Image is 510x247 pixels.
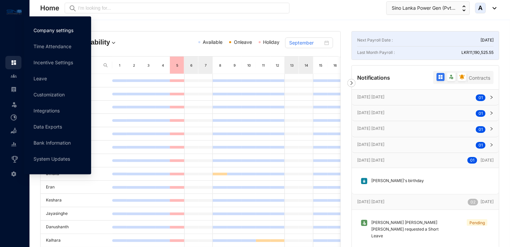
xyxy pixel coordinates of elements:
[11,114,17,120] img: time-attendance-unselected.8aad090b53826881fffb.svg
[357,125,476,132] p: [DATE] [DATE]
[40,3,59,13] p: Home
[110,39,117,46] img: dropdown.780994ddfa97fca24b89f58b1de131fa.svg
[117,62,123,69] div: 1
[368,219,447,239] p: [PERSON_NAME] [PERSON_NAME] [PERSON_NAME] requested a Short Leave
[34,156,70,162] a: System Updates
[386,1,470,15] button: Sino Lanka Power Gen (Pvt...
[203,39,223,45] span: Available
[263,39,280,45] span: Holiday
[232,62,238,69] div: 9
[146,62,151,69] div: 3
[234,39,252,45] span: Onleave
[479,111,481,116] span: 0
[352,121,499,137] div: [DATE] [DATE]01
[41,207,112,221] td: Jayasinghe
[11,101,17,108] img: leave-unselected.2934df6273408c3f84d9.svg
[392,4,455,12] span: Sino Lanka Power Gen (Pvt...
[479,5,483,11] span: A
[11,128,17,134] img: loan-unselected.d74d20a04637f2d15ab5.svg
[352,153,499,168] div: [DATE] [DATE]01 [DATE]
[490,95,494,99] span: right
[78,4,285,12] input: I’m looking for...
[275,62,280,69] div: 12
[469,75,490,81] span: Contracts
[41,181,112,194] td: Eran
[357,74,390,82] p: Notifications
[11,86,17,92] img: payroll-unselected.b590312f920e76f0c668.svg
[473,158,474,163] span: 1
[34,124,62,130] a: Data Exports
[34,76,47,81] a: Leave
[34,140,71,146] a: Bank Information
[203,62,209,69] div: 7
[479,95,481,100] span: 0
[131,62,137,69] div: 2
[246,62,252,69] div: 10
[352,90,499,105] div: [DATE] [DATE]01
[468,199,478,205] sup: 02
[103,63,108,68] img: search.8ce656024d3affaeffe32e5b30621cb7.svg
[476,94,486,101] sup: 01
[479,143,481,148] span: 0
[5,56,21,69] li: Home
[217,62,223,69] div: 8
[476,142,486,149] sup: 01
[304,62,309,69] div: 14
[481,143,483,148] span: 1
[357,37,393,44] p: Next Payroll Date :
[459,74,465,80] img: filter-reminder.7bd594460dfc183a5d70274ebda095bc.svg
[489,7,497,9] img: dropdown-black.8e83cc76930a90b1a4fdb6d089b7bf3a.svg
[289,62,295,69] div: 13
[289,39,323,47] input: Select month
[11,141,17,147] img: report-unselected.e6a6b4230fc7da01f883.svg
[467,157,477,164] sup: 01
[5,83,21,96] li: Payroll
[368,177,424,185] p: [PERSON_NAME]'s birthday
[34,44,71,49] a: Time Attendance
[479,127,481,132] span: 0
[352,105,499,121] div: [DATE] [DATE]01
[11,73,17,79] img: people-unselected.118708e94b43a90eceab.svg
[357,49,395,56] p: Last Month Payroll :
[318,62,324,69] div: 15
[11,60,17,66] img: home.c6720e0a13eba0172344.svg
[481,37,494,44] p: [DATE]
[5,138,21,151] li: Reports
[470,199,473,204] span: 0
[7,8,22,16] img: logo
[476,126,486,133] sup: 01
[174,62,180,69] div: 5
[357,198,468,205] p: [DATE] [DATE]
[357,141,476,148] p: [DATE] [DATE]
[462,5,466,11] img: up-down-arrow.74152d26bf9780fbf563ca9c90304185.svg
[189,62,194,69] div: 6
[481,127,483,132] span: 1
[357,94,476,100] p: [DATE] [DATE]
[5,69,21,83] li: Contacts
[347,79,356,87] img: nav-icon-right.af6afadce00d159da59955279c43614e.svg
[468,198,494,205] p: [DATE]
[5,111,21,124] li: Time Attendance
[490,127,494,131] span: right
[34,60,73,65] a: Incentive Settings
[481,111,483,116] span: 1
[160,62,166,69] div: 4
[473,199,475,204] span: 2
[357,109,476,116] p: [DATE] [DATE]
[357,157,467,164] p: [DATE] [DATE]
[11,171,17,177] img: settings-unselected.1febfda315e6e19643a1.svg
[470,158,473,163] span: 0
[467,157,494,164] p: [DATE]
[490,143,494,147] span: right
[461,49,494,56] p: LKR 11,190,525.55
[41,194,112,207] td: Keshara
[352,194,499,210] div: [DATE] [DATE]02[DATE]
[438,74,443,80] img: filter-all-active.b2ddab8b6ac4e993c5f19a95c6f397f4.svg
[46,37,142,47] h4: All Team Availability
[34,92,65,97] a: Customization
[261,62,266,69] div: 11
[332,62,338,69] div: 16
[352,137,499,153] div: [DATE] [DATE]01
[481,95,483,100] span: 1
[5,124,21,138] li: Loan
